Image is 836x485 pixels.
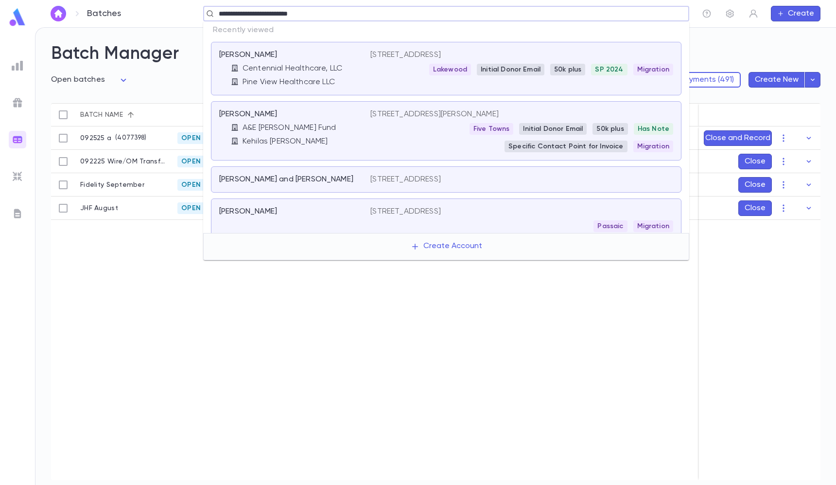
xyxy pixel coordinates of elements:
[633,66,673,73] span: Migration
[51,72,129,88] div: Open batches
[243,64,342,73] p: Centennial Healthcare, LLC
[12,208,23,219] img: letters_grey.7941b92b52307dd3b8a917253454ce1c.svg
[370,175,441,184] p: [STREET_ADDRESS]
[738,154,772,169] button: Close
[650,72,741,88] button: Batch Payments (491)
[12,171,23,182] img: imports_grey.530a8a0e642e233f2baf0ef88e8c9fcb.svg
[429,66,471,73] span: Lakewood
[633,143,673,150] span: Migration
[219,109,277,119] p: [PERSON_NAME]
[477,66,544,73] span: Initial Donor Email
[704,130,772,146] button: Close and Record
[219,175,353,184] p: [PERSON_NAME] and [PERSON_NAME]
[177,204,205,212] span: Open
[75,103,173,126] div: Batch name
[177,181,205,189] span: Open
[8,8,27,27] img: logo
[592,125,627,133] span: 50k plus
[219,207,277,216] p: [PERSON_NAME]
[243,137,328,146] p: Kehilas [PERSON_NAME]
[771,6,820,21] button: Create
[519,125,587,133] span: Initial Donor Email
[51,76,105,84] span: Open batches
[738,177,772,193] button: Close
[80,103,123,126] div: Batch name
[749,72,805,88] button: Create New
[111,133,146,143] p: ( 4077398 )
[51,43,820,65] h2: Batch Manager
[550,66,585,73] span: 50k plus
[177,134,205,142] span: Open
[203,21,689,39] p: Recently viewed
[12,134,23,145] img: batches_gradient.0a22e14384a92aa4cd678275c0c39cc4.svg
[80,204,118,212] p: JHF August
[243,77,335,87] p: Pine View Healthcare LLC
[370,207,441,216] p: [STREET_ADDRESS]
[634,125,673,133] span: Has Note
[591,66,627,73] span: SP 2024
[12,97,23,108] img: campaigns_grey.99e729a5f7ee94e3726e6486bddda8f1.svg
[470,125,514,133] span: Five Towns
[177,158,205,165] span: Open
[80,181,144,189] p: Fidelity September
[12,60,23,72] img: reports_grey.c525e4749d1bce6a11f5fe2a8de1b229.svg
[738,200,772,216] button: Close
[697,103,795,126] div: Note
[87,8,121,19] p: Batches
[370,50,441,60] p: [STREET_ADDRESS]
[505,143,627,150] span: Specific Contact Point for Invoice
[219,50,277,60] p: [PERSON_NAME]
[633,222,673,230] span: Migration
[370,109,499,119] p: [STREET_ADDRESS][PERSON_NAME]
[52,10,64,18] img: home_white.a664292cf8c1dea59945f0da9f25487c.svg
[403,237,490,256] button: Create Account
[243,123,336,133] p: A&E [PERSON_NAME] Fund
[80,158,168,165] p: 092225 Wire/OM Transfers
[593,222,627,230] span: Passaic
[123,107,139,123] button: Sort
[80,134,111,142] p: 092525 a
